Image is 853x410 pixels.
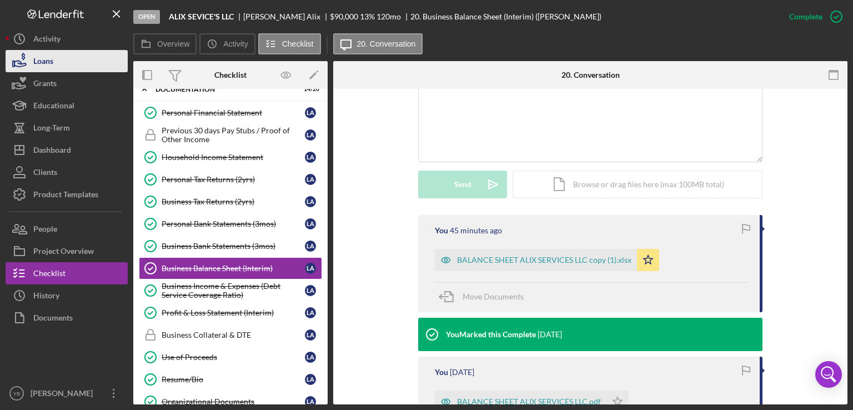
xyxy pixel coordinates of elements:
[162,308,305,317] div: Profit & Loss Statement (Interim)
[6,94,128,117] button: Educational
[223,39,248,48] label: Activity
[162,126,305,144] div: Previous 30 days Pay Stubs / Proof of Other Income
[139,279,322,302] a: Business Income & Expenses (Debt Service Coverage Ratio)LA
[139,168,322,191] a: Personal Tax Returns (2yrs)LA
[6,28,128,50] button: Activity
[155,86,292,93] div: Documentation
[561,71,620,79] div: 20. Conversation
[330,12,358,21] span: $90,000
[33,218,57,243] div: People
[162,242,305,251] div: Business Bank Statements (3mos)
[139,213,322,235] a: Personal Bank Statements (3mos)LA
[162,282,305,299] div: Business Income & Expenses (Debt Service Coverage Ratio)
[139,257,322,279] a: Business Balance Sheet (Interim)LA
[6,218,128,240] button: People
[162,353,305,362] div: Use of Proceeds
[333,33,423,54] button: 20. Conversation
[299,86,319,93] div: 14 / 20
[33,94,74,119] div: Educational
[6,284,128,307] button: History
[33,183,98,208] div: Product Templates
[305,129,316,141] div: L A
[139,146,322,168] a: Household Income StatementLA
[243,12,330,21] div: [PERSON_NAME] Alix
[162,375,305,384] div: Resume/Bio
[157,39,189,48] label: Overview
[357,39,416,48] label: 20. Conversation
[789,6,822,28] div: Complete
[305,374,316,385] div: L A
[305,196,316,207] div: L A
[282,39,314,48] label: Checklist
[6,117,128,139] button: Long-Term
[6,50,128,72] button: Loans
[33,50,53,75] div: Loans
[199,33,255,54] button: Activity
[139,235,322,257] a: Business Bank Statements (3mos)LA
[139,102,322,124] a: Personal Financial StatementLA
[815,361,842,388] div: Open Intercom Messenger
[133,10,160,24] div: Open
[305,352,316,363] div: L A
[139,346,322,368] a: Use of ProceedsLA
[6,183,128,206] a: Product Templates
[457,397,601,406] div: BALANCE SHEET ALIX SERVICES LLC.pdf
[6,307,128,329] a: Documents
[33,28,61,53] div: Activity
[139,324,322,346] a: Business Collateral & DTELA
[6,382,128,404] button: YB[PERSON_NAME]
[162,153,305,162] div: Household Income Statement
[28,382,100,407] div: [PERSON_NAME]
[450,368,474,377] time: 2025-10-04 00:35
[360,12,375,21] div: 13 %
[33,117,70,142] div: Long-Term
[538,330,562,339] time: 2025-10-04 00:35
[435,283,535,311] button: Move Documents
[162,264,305,273] div: Business Balance Sheet (Interim)
[305,285,316,296] div: L A
[162,219,305,228] div: Personal Bank Statements (3mos)
[162,197,305,206] div: Business Tax Returns (2yrs)
[435,368,448,377] div: You
[13,391,21,397] text: YB
[33,307,73,332] div: Documents
[463,292,524,301] span: Move Documents
[377,12,401,21] div: 120 mo
[305,174,316,185] div: L A
[133,33,197,54] button: Overview
[305,329,316,341] div: L A
[305,263,316,274] div: L A
[305,396,316,407] div: L A
[305,241,316,252] div: L A
[778,6,847,28] button: Complete
[162,175,305,184] div: Personal Tax Returns (2yrs)
[6,139,128,161] button: Dashboard
[410,12,601,21] div: 20. Business Balance Sheet (Interim) ([PERSON_NAME])
[435,249,659,271] button: BALANCE SHEET ALIX SERVICES LLC copy (1).xlsx
[418,171,507,198] button: Send
[6,161,128,183] button: Clients
[6,72,128,94] a: Grants
[435,226,448,235] div: You
[6,240,128,262] button: Project Overview
[139,302,322,324] a: Profit & Loss Statement (Interim)LA
[6,262,128,284] button: Checklist
[33,262,66,287] div: Checklist
[33,72,57,97] div: Grants
[305,218,316,229] div: L A
[139,124,322,146] a: Previous 30 days Pay Stubs / Proof of Other IncomeLA
[446,330,536,339] div: You Marked this Complete
[162,108,305,117] div: Personal Financial Statement
[450,226,502,235] time: 2025-10-10 21:37
[305,307,316,318] div: L A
